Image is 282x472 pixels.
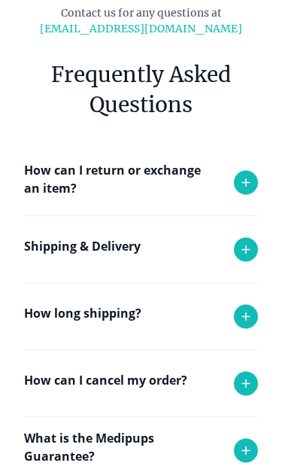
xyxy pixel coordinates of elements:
p: How long shipping? [24,304,141,322]
p: How can I return or exchange an item? [24,161,219,197]
p: Shipping & Delivery [24,237,141,255]
p: What is the Medipups Guarantee? [24,429,219,465]
h6: Frequently Asked Questions [24,59,258,120]
div: Each order takes 1-2 business days to be delivered. [24,350,258,424]
a: [EMAIL_ADDRESS][DOMAIN_NAME] [40,22,242,35]
p: How can I cancel my order? [24,371,187,389]
p: Contact us for any questions at [12,5,270,37]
